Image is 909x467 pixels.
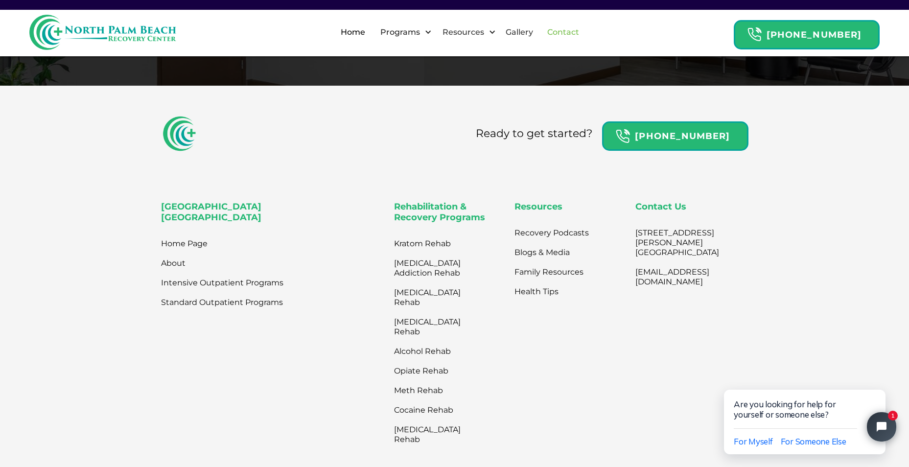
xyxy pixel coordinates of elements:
[372,17,434,48] div: Programs
[161,273,283,293] a: Intensive Outpatient Programs
[703,358,909,467] iframe: Tidio Chat
[394,381,477,400] a: Meth Rehab
[514,223,589,243] a: Recovery Podcasts
[394,342,477,361] a: Alcohol Rehab
[394,234,477,254] a: Kratom Rehab
[635,262,719,292] a: [EMAIL_ADDRESS][DOMAIN_NAME]
[514,282,559,302] a: Health Tips
[161,254,186,273] a: About
[541,17,585,48] a: Contact
[161,201,261,223] strong: [GEOGRAPHIC_DATA] [GEOGRAPHIC_DATA]
[635,131,730,141] strong: [PHONE_NUMBER]
[514,262,583,282] a: Family Resources
[394,400,477,420] a: Cocaine Rehab
[394,201,485,223] strong: Rehabilitation & Recovery Programs
[615,129,630,144] img: Header Calendar Icons
[394,312,477,342] a: [MEDICAL_DATA] Rehab
[500,17,539,48] a: Gallery
[394,420,477,449] a: [MEDICAL_DATA] Rehab
[394,361,477,381] a: Opiate Rehab
[394,254,477,283] a: [MEDICAL_DATA] Addiction Rehab
[602,117,748,151] a: Header Calendar Icons[PHONE_NUMBER]
[514,243,570,262] a: Blogs & Media
[434,17,498,48] div: Resources
[378,26,422,38] div: Programs
[635,201,686,212] strong: Contact Us
[440,26,487,38] div: Resources
[161,293,283,312] a: Standard Outpatient Programs
[335,17,371,48] a: Home
[514,201,562,212] strong: Resources
[747,27,762,42] img: Header Calendar Icons
[635,223,719,262] a: [STREET_ADDRESS][PERSON_NAME][GEOGRAPHIC_DATA]
[767,29,862,40] strong: [PHONE_NUMBER]
[476,126,592,141] div: Ready to get started?
[394,283,477,312] a: [MEDICAL_DATA] Rehab
[734,15,880,49] a: Header Calendar Icons[PHONE_NUMBER]
[161,234,208,254] a: Home Page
